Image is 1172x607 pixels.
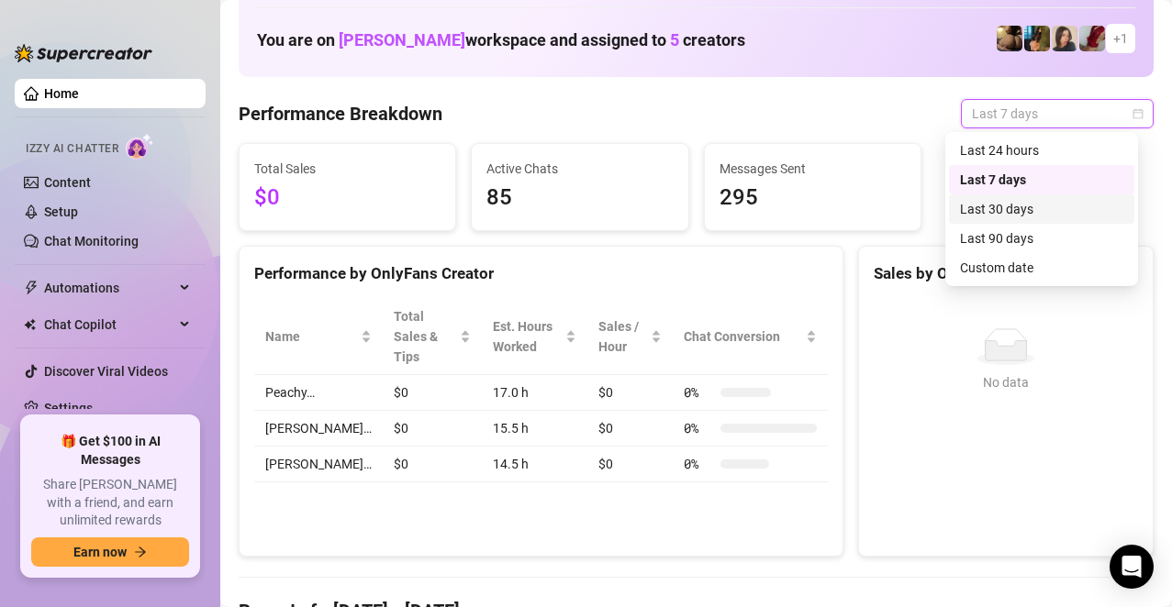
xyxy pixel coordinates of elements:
[31,537,189,567] button: Earn nowarrow-right
[15,44,152,62] img: logo-BBDzfeDw.svg
[44,310,174,339] span: Chat Copilot
[587,447,673,482] td: $0
[44,401,93,415] a: Settings
[383,375,482,411] td: $0
[1079,26,1105,51] img: Esme
[482,447,587,482] td: 14.5 h
[254,299,383,375] th: Name
[949,165,1134,194] div: Last 7 days
[960,258,1123,278] div: Custom date
[44,204,78,219] a: Setup
[684,382,713,403] span: 0 %
[949,253,1134,282] div: Custom date
[482,411,587,447] td: 15.5 h
[383,447,482,482] td: $0
[1113,28,1128,49] span: + 1
[486,181,673,215] span: 85
[1110,545,1154,589] div: Open Intercom Messenger
[24,318,36,331] img: Chat Copilot
[134,546,147,558] span: arrow-right
[670,30,679,50] span: 5
[31,433,189,469] span: 🎁 Get $100 in AI Messages
[587,299,673,375] th: Sales / Hour
[73,545,127,559] span: Earn now
[394,306,456,367] span: Total Sales & Tips
[587,375,673,411] td: $0
[383,411,482,447] td: $0
[265,326,357,347] span: Name
[1024,26,1050,51] img: Milly
[949,224,1134,253] div: Last 90 days
[254,261,828,286] div: Performance by OnlyFans Creator
[383,299,482,375] th: Total Sales & Tips
[482,375,587,411] td: 17.0 h
[960,228,1123,248] div: Last 90 days
[1052,26,1077,51] img: Nina
[598,316,647,357] span: Sales / Hour
[126,133,154,160] img: AI Chatter
[254,411,383,447] td: [PERSON_NAME]…
[720,181,906,215] span: 295
[339,30,465,50] span: [PERSON_NAME]
[24,281,39,295] span: thunderbolt
[44,175,91,190] a: Content
[254,447,383,482] td: [PERSON_NAME]…
[972,100,1143,127] span: Last 7 days
[44,86,79,101] a: Home
[949,136,1134,165] div: Last 24 hours
[684,418,713,438] span: 0 %
[587,411,673,447] td: $0
[673,299,828,375] th: Chat Conversion
[31,476,189,530] span: Share [PERSON_NAME] with a friend, and earn unlimited rewards
[254,375,383,411] td: Peachy…
[720,159,906,179] span: Messages Sent
[997,26,1022,51] img: Peachy
[44,234,139,248] a: Chat Monitoring
[26,140,118,158] span: Izzy AI Chatter
[960,199,1123,219] div: Last 30 days
[684,454,713,474] span: 0 %
[239,101,442,127] h4: Performance Breakdown
[960,170,1123,190] div: Last 7 days
[44,273,174,303] span: Automations
[960,140,1123,160] div: Last 24 hours
[257,30,745,50] h1: You are on workspace and assigned to creators
[493,316,562,357] div: Est. Hours Worked
[874,261,1138,286] div: Sales by OnlyFans Creator
[1133,108,1144,119] span: calendar
[949,194,1134,224] div: Last 30 days
[44,364,168,379] a: Discover Viral Videos
[486,159,673,179] span: Active Chats
[881,372,1131,392] div: No data
[254,159,441,179] span: Total Sales
[254,181,441,215] span: $0
[684,326,802,347] span: Chat Conversion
